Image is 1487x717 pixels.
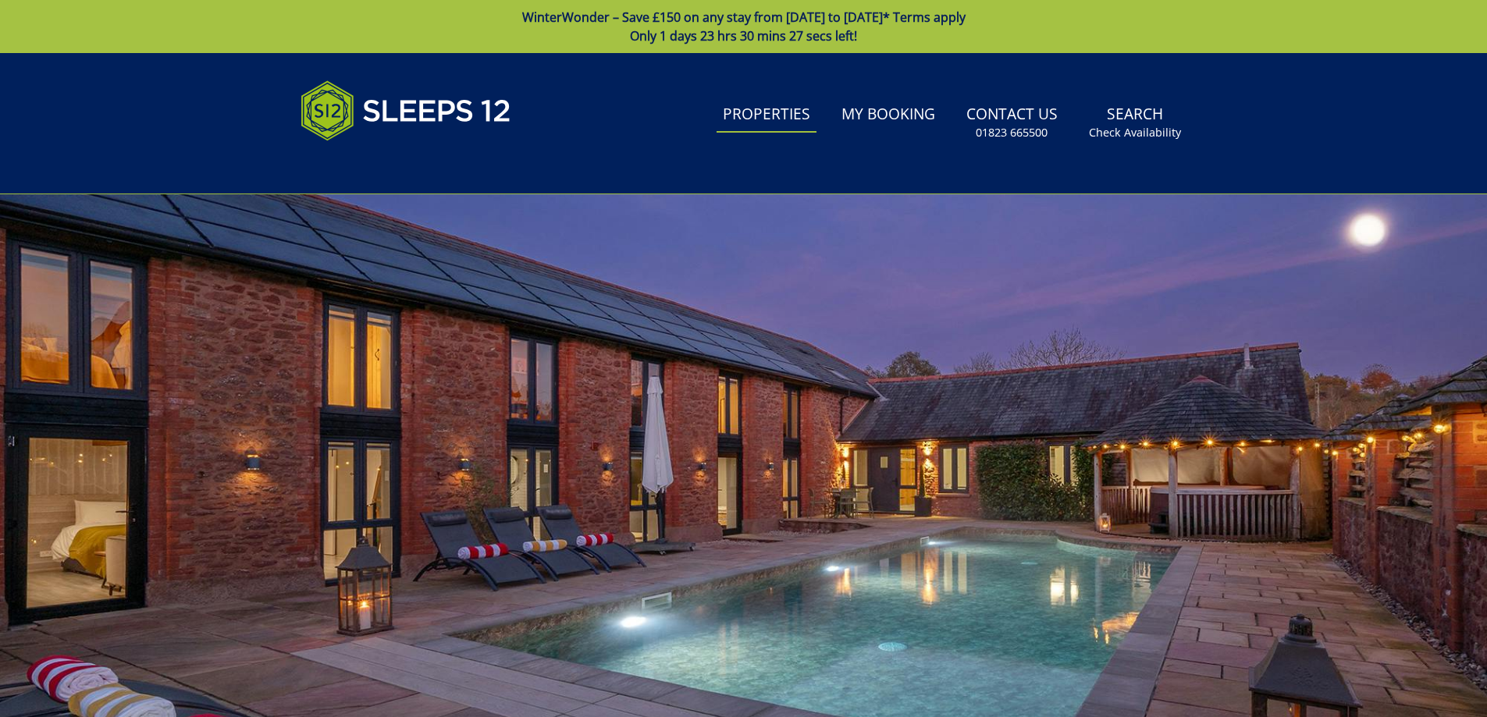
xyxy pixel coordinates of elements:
a: My Booking [835,98,941,133]
small: Check Availability [1089,125,1181,140]
a: Properties [717,98,816,133]
iframe: LiveChat chat widget [1181,160,1487,717]
span: Only 1 days 23 hrs 30 mins 27 secs left! [630,27,857,44]
a: SearchCheck Availability [1083,98,1187,148]
iframe: Customer reviews powered by Trustpilot [293,159,457,172]
a: Contact Us01823 665500 [960,98,1064,148]
img: Sleeps 12 [301,72,511,150]
small: 01823 665500 [976,125,1048,140]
